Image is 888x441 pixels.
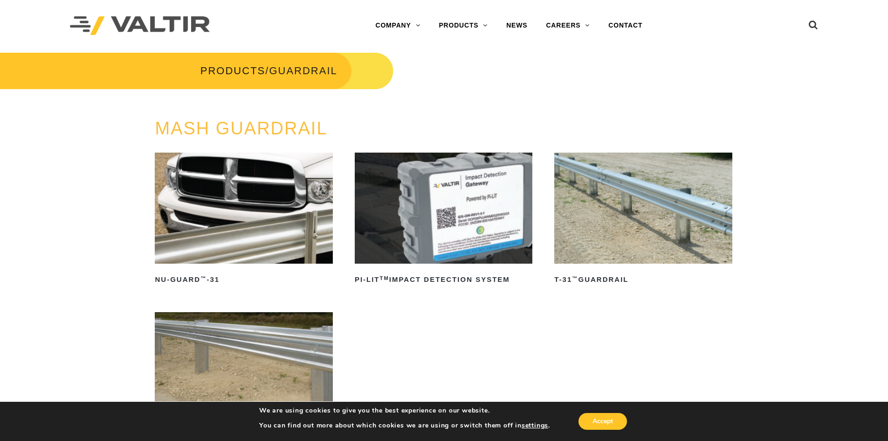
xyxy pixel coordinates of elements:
[522,421,548,430] button: settings
[355,272,532,287] h2: PI-LIT Impact Detection System
[155,153,332,287] a: NU-GUARD™-31
[269,65,337,77] span: GUARDRAIL
[554,153,732,287] a: T-31™Guardrail
[554,272,732,287] h2: T-31 Guardrail
[380,275,389,281] sup: TM
[355,153,532,287] a: PI-LITTMImpact Detection System
[155,272,332,287] h2: NU-GUARD -31
[155,119,327,138] a: MASH GUARDRAIL
[70,16,210,35] img: Valtir
[429,16,497,35] a: PRODUCTS
[599,16,652,35] a: CONTACT
[200,65,265,77] a: PRODUCTS
[259,421,550,430] p: You can find out more about which cookies we are using or switch them off in .
[578,413,627,430] button: Accept
[259,406,550,415] p: We are using cookies to give you the best experience on our website.
[366,16,429,35] a: COMPANY
[497,16,537,35] a: NEWS
[200,275,207,281] sup: ™
[537,16,599,35] a: CAREERS
[572,275,578,281] sup: ™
